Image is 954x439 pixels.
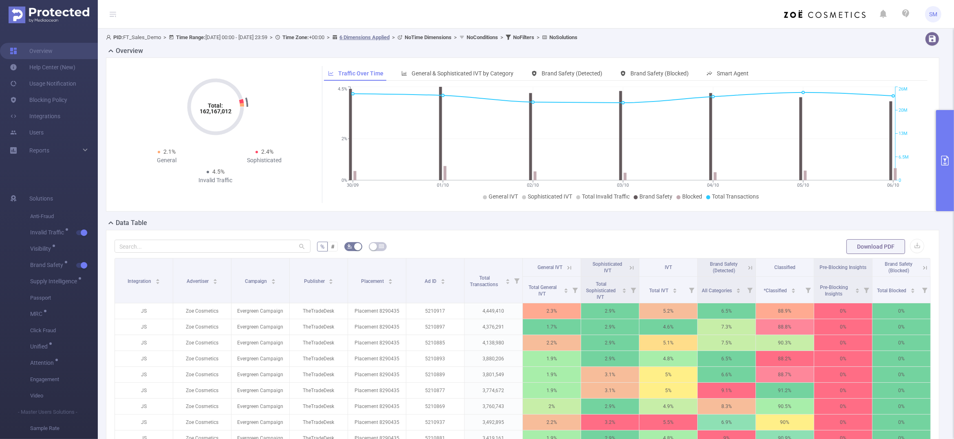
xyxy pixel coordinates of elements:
[213,278,218,282] div: Sort
[348,335,406,351] p: Placement 8290435
[30,344,51,349] span: Unified
[155,278,160,280] i: icon: caret-up
[549,34,577,40] b: No Solutions
[200,108,231,115] tspan: 162,167,012
[628,277,639,303] i: Filter menu
[290,351,348,366] p: TheTradeDesk
[698,383,756,398] p: 9.1%
[348,303,406,319] p: Placement 8290435
[630,70,689,77] span: Brand Safety (Blocked)
[348,415,406,430] p: Placement 8290435
[390,34,397,40] span: >
[425,278,438,284] span: Ad ID
[855,290,860,292] i: icon: caret-down
[347,244,352,249] i: icon: bg-colors
[911,290,915,292] i: icon: caret-down
[10,108,60,124] a: Integrations
[231,367,289,382] p: Evergreen Campaign
[698,399,756,414] p: 8.3%
[506,278,510,280] i: icon: caret-up
[820,285,848,297] span: Pre-Blocking Insights
[30,371,98,388] span: Engagement
[412,70,513,77] span: General & Sophisticated IVT by Category
[702,288,734,293] span: All Categories
[30,262,66,268] span: Brand Safety
[649,288,670,293] span: Total IVT
[814,351,872,366] p: 0%
[672,287,677,292] div: Sort
[329,281,333,283] i: icon: caret-down
[115,319,173,335] p: JS
[523,367,581,382] p: 1.9%
[698,319,756,335] p: 7.3%
[511,258,522,303] i: Filter menu
[698,351,756,366] p: 6.5%
[814,335,872,351] p: 0%
[791,287,796,292] div: Sort
[465,319,522,335] p: 4,376,291
[617,183,629,188] tspan: 03/10
[506,281,510,283] i: icon: caret-down
[639,335,697,351] p: 5.1%
[899,154,909,160] tspan: 6.5M
[639,193,672,200] span: Brand Safety
[271,281,275,283] i: icon: caret-down
[465,415,522,430] p: 3,492,895
[441,281,445,283] i: icon: caret-down
[756,399,814,414] p: 90.5%
[698,335,756,351] p: 7.5%
[115,335,173,351] p: JS
[665,265,672,270] span: IVT
[529,285,557,297] span: Total General IVT
[304,278,326,284] span: Publisher
[216,156,313,165] div: Sophisticated
[814,303,872,319] p: 0%
[639,367,697,382] p: 5%
[115,399,173,414] p: JS
[213,278,217,280] i: icon: caret-up
[9,7,89,23] img: Protected Media
[639,415,697,430] p: 5.5%
[736,287,741,289] i: icon: caret-up
[30,360,57,366] span: Attention
[465,367,522,382] p: 3,801,549
[872,335,930,351] p: 0%
[538,265,562,270] span: General IVT
[328,71,334,76] i: icon: line-chart
[167,176,264,185] div: Invalid Traffic
[855,287,860,292] div: Sort
[814,319,872,335] p: 0%
[465,351,522,366] p: 3,880,206
[467,34,498,40] b: No Conditions
[465,399,522,414] p: 3,760,743
[155,281,160,283] i: icon: caret-down
[736,287,741,292] div: Sort
[710,261,738,274] span: Brand Safety (Detected)
[176,34,205,40] b: Time Range:
[452,34,459,40] span: >
[361,278,385,284] span: Placement
[163,148,176,155] span: 2.1%
[115,303,173,319] p: JS
[465,335,522,351] p: 4,138,980
[581,415,639,430] p: 3.2%
[581,383,639,398] p: 3.1%
[115,415,173,430] p: JS
[698,367,756,382] p: 6.6%
[586,281,616,300] span: Total Sophisticated IVT
[406,399,464,414] p: 5210869
[523,335,581,351] p: 2.2%
[30,322,98,339] span: Click Fraud
[756,319,814,335] p: 88.8%
[115,240,311,253] input: Search...
[569,277,581,303] i: Filter menu
[30,208,98,225] span: Anti-Fraud
[872,319,930,335] p: 0%
[406,367,464,382] p: 5210889
[791,287,795,289] i: icon: caret-up
[899,87,908,92] tspan: 26M
[161,34,169,40] span: >
[10,124,44,141] a: Users
[872,351,930,366] p: 0%
[30,278,80,284] span: Supply Intelligence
